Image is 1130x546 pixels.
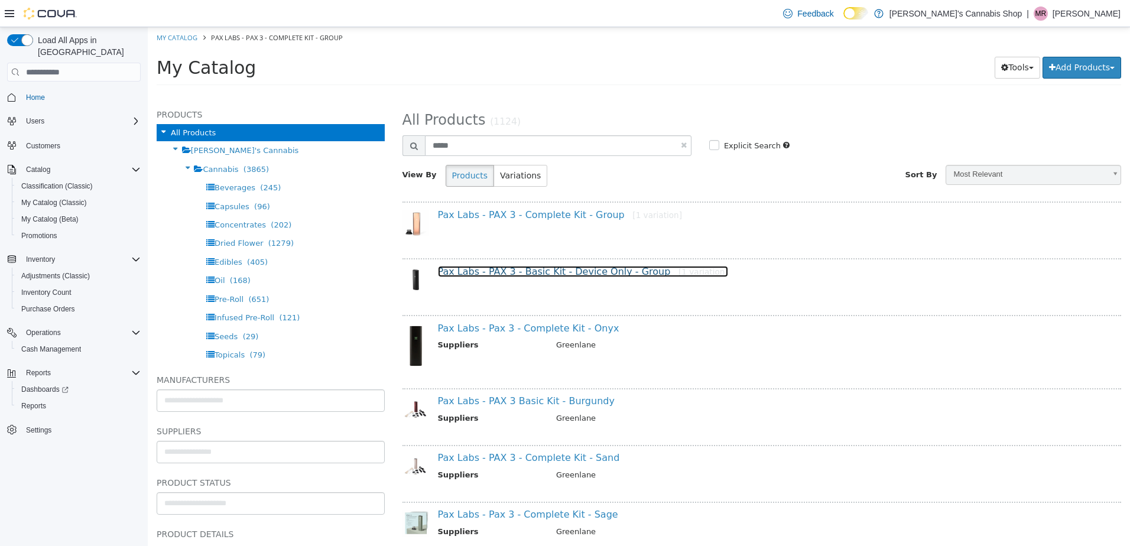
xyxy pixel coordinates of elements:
a: Purchase Orders [17,302,80,316]
label: Explicit Search [573,113,633,125]
span: Dried Flower [67,212,115,220]
span: (405) [99,230,120,239]
span: Settings [21,422,141,437]
span: (1279) [121,212,146,220]
button: Catalog [2,161,145,178]
span: Purchase Orders [21,304,75,314]
span: Classification (Classic) [21,181,93,191]
button: Settings [2,421,145,438]
a: Dashboards [17,382,73,396]
small: (1124) [342,89,373,100]
span: Capsules [67,175,102,184]
button: Adjustments (Classic) [12,268,145,284]
span: Dashboards [17,382,141,396]
span: (651) [100,268,121,277]
span: Pax Labs - PAX 3 - Complete Kit - Group [63,6,195,15]
button: Reports [2,365,145,381]
td: Greenlane [400,385,947,400]
span: Dashboards [21,385,69,394]
span: Oil [67,249,77,258]
span: Adjustments (Classic) [17,269,141,283]
span: Beverages [67,156,108,165]
span: All Products [255,84,338,101]
h5: Products [9,80,237,95]
span: Adjustments (Classic) [21,271,90,281]
span: My Catalog (Classic) [21,198,87,207]
a: Pax Labs - Pax 3 - Complete Kit - Sage [290,482,470,493]
span: (29) [95,305,111,314]
a: Feedback [778,2,838,25]
span: (121) [131,286,152,295]
span: (79) [102,323,118,332]
span: Inventory Count [21,288,72,297]
img: 150 [255,426,281,453]
span: My Catalog (Beta) [21,214,79,224]
img: 150 [255,369,281,396]
span: Customers [21,138,141,152]
h5: Suppliers [9,397,237,411]
h5: Product Status [9,448,237,463]
span: Purchase Orders [17,302,141,316]
a: Classification (Classic) [17,179,98,193]
button: Operations [21,326,66,340]
th: Suppliers [290,312,400,327]
button: Reports [21,366,56,380]
input: Dark Mode [843,7,868,19]
a: Cash Management [17,342,86,356]
span: Promotions [17,229,141,243]
span: Reports [17,399,141,413]
button: My Catalog (Beta) [12,211,145,227]
span: Most Relevant [798,138,957,157]
a: Home [21,90,50,105]
span: Customers [26,141,60,151]
span: Users [26,116,44,126]
a: My Catalog [9,6,50,15]
span: Edibles [67,230,95,239]
span: Sort By [758,143,790,152]
button: My Catalog (Classic) [12,194,145,211]
span: Catalog [21,162,141,177]
span: Infused Pre-Roll [67,286,126,295]
a: Pax Labs - Pax 3 - Complete Kit - Onyx [290,295,472,307]
div: Marc Riendeau [1034,6,1048,21]
span: (3865) [96,138,121,147]
img: 150 [255,239,281,266]
button: Catalog [21,162,55,177]
img: 150 [255,183,281,209]
span: Promotions [21,231,57,240]
button: Reports [12,398,145,414]
span: Home [26,93,45,102]
button: Operations [2,324,145,341]
button: Inventory [2,251,145,268]
a: Reports [17,399,51,413]
span: Reports [21,366,141,380]
span: Home [21,90,141,105]
small: [1 variation] [485,183,534,193]
button: Add Products [895,30,973,51]
button: Products [298,138,346,160]
a: Pax Labs - PAX 3 - Complete Kit - Group[1 variation] [290,182,535,193]
span: Concentrates [67,193,118,202]
span: Operations [21,326,141,340]
button: Promotions [12,227,145,244]
span: Load All Apps in [GEOGRAPHIC_DATA] [33,34,141,58]
span: Reports [26,368,51,378]
span: Classification (Classic) [17,179,141,193]
h5: Manufacturers [9,346,237,360]
a: Dashboards [12,381,145,398]
h5: Product Details [9,500,237,514]
span: Inventory [26,255,55,264]
span: My Catalog (Classic) [17,196,141,210]
td: Greenlane [400,499,947,513]
button: Users [2,113,145,129]
a: Adjustments (Classic) [17,269,95,283]
span: (202) [123,193,144,202]
span: Operations [26,328,61,337]
span: Catalog [26,165,50,174]
span: Inventory [21,252,141,266]
span: Cash Management [17,342,141,356]
small: [1 variation] [531,240,580,249]
a: Promotions [17,229,62,243]
a: Pax Labs - PAX 3 - Basic Kit - Device Only - Group[1 variation] [290,239,580,250]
